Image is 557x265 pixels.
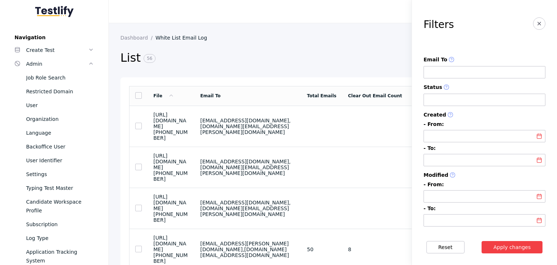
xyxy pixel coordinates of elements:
div: User [26,101,94,110]
a: White List Email Log [156,35,213,41]
section: 8 [348,246,402,252]
section: [EMAIL_ADDRESS][DOMAIN_NAME],[DOMAIN_NAME][EMAIL_ADDRESS][PERSON_NAME][DOMAIN_NAME] [200,118,295,135]
div: Organization [26,115,94,123]
label: Email To [424,57,545,63]
a: File [153,93,174,98]
section: [EMAIL_ADDRESS][DOMAIN_NAME],[DOMAIN_NAME][EMAIL_ADDRESS][PERSON_NAME][DOMAIN_NAME] [200,159,295,176]
label: Status [424,84,545,91]
section: [URL][DOMAIN_NAME][PHONE_NUMBER] [153,153,189,182]
a: Email To [200,93,220,98]
a: User [9,98,100,112]
section: [URL][DOMAIN_NAME][PHONE_NUMBER] [153,194,189,223]
div: Create Test [26,46,88,54]
div: Settings [26,170,94,179]
div: Language [26,129,94,137]
h3: Filters [424,19,454,30]
img: Testlify - Backoffice [35,6,74,17]
div: Admin [26,60,88,68]
section: 50 [307,246,337,252]
div: Backoffice User [26,142,94,151]
button: Apply changes [482,241,543,253]
label: Modified [424,172,545,179]
a: Organization [9,112,100,126]
a: Language [9,126,100,140]
section: [URL][DOMAIN_NAME][PHONE_NUMBER] [153,235,189,264]
div: Typing Test Master [26,184,94,192]
a: Total Emails [307,93,337,98]
label: - To: [424,145,545,151]
span: 56 [144,54,156,63]
section: [EMAIL_ADDRESS][DOMAIN_NAME],[DOMAIN_NAME][EMAIL_ADDRESS][PERSON_NAME][DOMAIN_NAME] [200,200,295,217]
label: Navigation [9,34,100,40]
button: Reset [426,241,465,253]
a: Candidate Workspace Profile [9,195,100,217]
div: Restricted Domain [26,87,94,96]
a: Settings [9,167,100,181]
label: - From: [424,182,545,187]
section: [URL][DOMAIN_NAME][PHONE_NUMBER] [153,112,189,141]
a: User Identifier [9,154,100,167]
div: Application Tracking System [26,248,94,265]
a: Subscription [9,217,100,231]
div: Log Type [26,234,94,242]
div: User Identifier [26,156,94,165]
div: Candidate Workspace Profile [26,197,94,215]
div: Subscription [26,220,94,229]
a: Backoffice User [9,140,100,154]
label: Created [424,112,545,118]
div: Job Role Search [26,73,94,82]
a: Clear Out Email Count [348,93,402,98]
h2: List [120,50,500,66]
a: Dashboard [120,35,156,41]
label: - To: [424,205,545,211]
a: Job Role Search [9,71,100,85]
a: Restricted Domain [9,85,100,98]
label: - From: [424,121,545,127]
a: Log Type [9,231,100,245]
a: Typing Test Master [9,181,100,195]
section: [EMAIL_ADDRESS][PERSON_NAME][DOMAIN_NAME],[DOMAIN_NAME][EMAIL_ADDRESS][DOMAIN_NAME] [200,241,295,258]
